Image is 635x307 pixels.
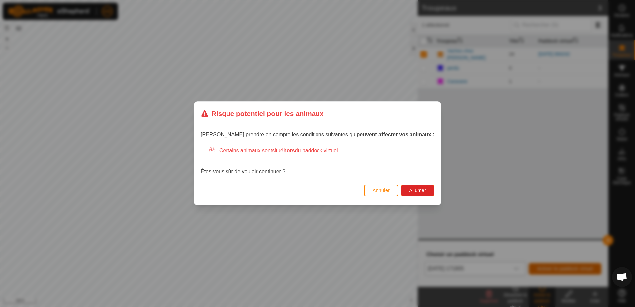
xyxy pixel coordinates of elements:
button: Allumer [401,185,434,196]
span: situé du paddock virtuel. [272,148,339,153]
div: Risque potentiel pour les animaux [201,108,324,119]
strong: peuvent affecter vos animaux : [356,132,434,138]
div: Ouvrir le chat [612,267,632,287]
span: [PERSON_NAME] prendre en compte les conditions suivantes qui [201,132,434,138]
span: Annuler [372,188,390,193]
span: Allumer [409,188,426,193]
button: Annuler [364,185,398,196]
div: Certains animaux sont [209,147,434,155]
strong: hors [283,148,295,153]
div: Êtes-vous sûr de vouloir continuer ? [201,147,434,176]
